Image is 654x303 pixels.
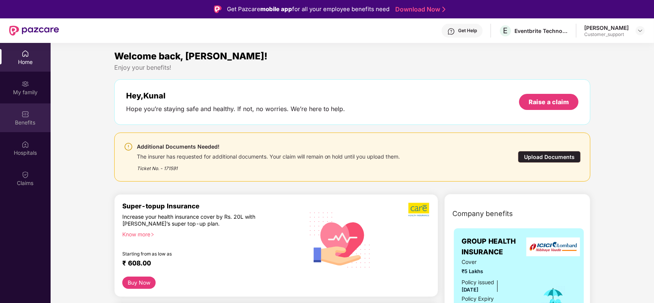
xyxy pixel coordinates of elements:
img: svg+xml;base64,PHN2ZyB3aWR0aD0iMjAiIGhlaWdodD0iMjAiIHZpZXdCb3g9IjAgMCAyMCAyMCIgZmlsbD0ibm9uZSIgeG... [21,80,29,88]
img: b5dec4f62d2307b9de63beb79f102df3.png [408,202,430,217]
div: The insurer has requested for additional documents. Your claim will remain on hold until you uplo... [137,151,400,160]
div: Get Pazcare for all your employee benefits need [227,5,389,14]
div: Policy issued [462,278,494,287]
span: E [503,26,508,35]
strong: mobile app [260,5,292,13]
div: Know more [122,231,297,236]
div: Upload Documents [518,151,581,163]
div: [PERSON_NAME] [584,24,629,31]
div: Customer_support [584,31,629,38]
button: Buy Now [122,277,156,289]
span: ₹5 Lakhs [462,267,531,275]
div: Hey, Kunal [126,91,345,100]
img: insurerLogo [526,237,580,256]
img: svg+xml;base64,PHN2ZyB4bWxucz0iaHR0cDovL3d3dy53My5vcmcvMjAwMC9zdmciIHhtbG5zOnhsaW5rPSJodHRwOi8vd3... [304,202,377,277]
img: svg+xml;base64,PHN2ZyBpZD0iSGVscC0zMngzMiIgeG1sbnM9Imh0dHA6Ly93d3cudzMub3JnLzIwMDAvc3ZnIiB3aWR0aD... [447,28,455,35]
img: svg+xml;base64,PHN2ZyBpZD0iQ2xhaW0iIHhtbG5zPSJodHRwOi8vd3d3LnczLm9yZy8yMDAwL3N2ZyIgd2lkdGg9IjIwIi... [21,171,29,179]
img: svg+xml;base64,PHN2ZyBpZD0iSG9zcGl0YWxzIiB4bWxucz0iaHR0cDovL3d3dy53My5vcmcvMjAwMC9zdmciIHdpZHRoPS... [21,141,29,148]
div: Super-topup Insurance [122,202,302,210]
span: Company benefits [452,208,513,219]
div: Raise a claim [529,98,569,106]
span: GROUP HEALTH INSURANCE [462,236,531,258]
img: Logo [214,5,222,13]
div: Enjoy your benefits! [114,64,591,72]
span: right [150,233,154,237]
img: New Pazcare Logo [9,26,59,36]
div: Ticket No. - 171591 [137,160,400,172]
div: Get Help [458,28,477,34]
img: svg+xml;base64,PHN2ZyBpZD0iRHJvcGRvd24tMzJ4MzIiIHhtbG5zPSJodHRwOi8vd3d3LnczLm9yZy8yMDAwL3N2ZyIgd2... [637,28,643,34]
div: ₹ 608.00 [122,259,294,269]
img: svg+xml;base64,PHN2ZyBpZD0iSG9tZSIgeG1sbnM9Imh0dHA6Ly93d3cudzMub3JnLzIwMDAvc3ZnIiB3aWR0aD0iMjAiIG... [21,50,29,57]
span: Cover [462,258,531,266]
img: svg+xml;base64,PHN2ZyBpZD0iQmVuZWZpdHMiIHhtbG5zPSJodHRwOi8vd3d3LnczLm9yZy8yMDAwL3N2ZyIgd2lkdGg9Ij... [21,110,29,118]
div: Hope you’re staying safe and healthy. If not, no worries. We’re here to help. [126,105,345,113]
div: Starting from as low as [122,251,269,256]
img: Stroke [442,5,445,13]
div: Eventbrite Technologies India Private Limited [514,27,568,34]
span: Welcome back, [PERSON_NAME]! [114,51,268,62]
span: [DATE] [462,287,478,293]
div: Increase your health insurance cover by Rs. 20L with [PERSON_NAME]’s super top-up plan. [122,213,269,228]
div: Additional Documents Needed! [137,142,400,151]
div: Policy Expiry [462,295,494,303]
img: svg+xml;base64,PHN2ZyBpZD0iV2FybmluZ18tXzI0eDI0IiBkYXRhLW5hbWU9Ildhcm5pbmcgLSAyNHgyNCIgeG1sbnM9Im... [124,142,133,151]
a: Download Now [395,5,443,13]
